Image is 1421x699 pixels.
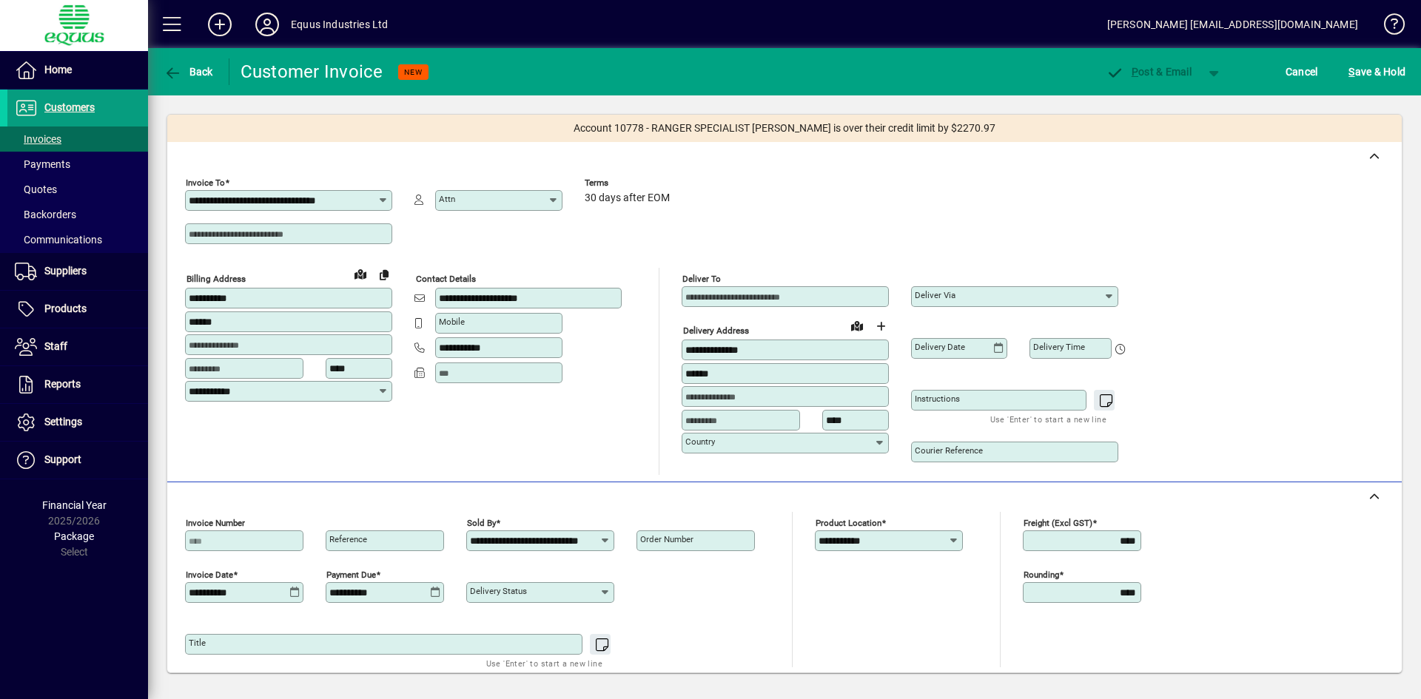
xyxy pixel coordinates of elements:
[44,378,81,390] span: Reports
[44,416,82,428] span: Settings
[1024,570,1059,580] mat-label: Rounding
[990,411,1106,428] mat-hint: Use 'Enter' to start a new line
[42,499,107,511] span: Financial Year
[44,303,87,314] span: Products
[574,121,995,136] span: Account 10778 - RANGER SPECIALIST [PERSON_NAME] is over their credit limit by $2270.97
[439,194,455,204] mat-label: Attn
[1345,58,1409,85] button: Save & Hold
[1107,13,1358,36] div: [PERSON_NAME] [EMAIL_ADDRESS][DOMAIN_NAME]
[241,60,383,84] div: Customer Invoice
[7,177,148,202] a: Quotes
[164,66,213,78] span: Back
[186,518,245,528] mat-label: Invoice number
[467,518,496,528] mat-label: Sold by
[7,52,148,89] a: Home
[869,314,893,338] button: Choose address
[196,11,243,38] button: Add
[1348,60,1405,84] span: ave & Hold
[682,274,721,284] mat-label: Deliver To
[7,202,148,227] a: Backorders
[845,314,869,337] a: View on map
[44,64,72,75] span: Home
[189,638,206,648] mat-label: Title
[291,13,389,36] div: Equus Industries Ltd
[186,178,225,188] mat-label: Invoice To
[329,534,367,544] mat-label: Reference
[160,58,217,85] button: Back
[1024,518,1092,528] mat-label: Freight (excl GST)
[685,436,715,447] mat-label: Country
[1033,342,1085,352] mat-label: Delivery time
[15,234,102,246] span: Communications
[470,586,527,596] mat-label: Delivery status
[1106,66,1192,78] span: ost & Email
[1348,66,1354,78] span: S
[44,453,81,465] span: Support
[915,394,960,404] mat-label: Instructions
[7,291,148,328] a: Products
[439,317,465,327] mat-label: Mobile
[7,227,148,252] a: Communications
[44,340,67,352] span: Staff
[7,126,148,152] a: Invoices
[7,152,148,177] a: Payments
[816,518,881,528] mat-label: Product location
[44,101,95,113] span: Customers
[7,404,148,441] a: Settings
[372,263,396,286] button: Copy to Delivery address
[54,530,94,542] span: Package
[404,67,423,77] span: NEW
[15,158,70,170] span: Payments
[915,445,983,456] mat-label: Courier Reference
[585,192,670,204] span: 30 days after EOM
[7,253,148,290] a: Suppliers
[15,209,76,220] span: Backorders
[1098,58,1199,85] button: Post & Email
[640,534,693,544] mat-label: Order number
[7,328,148,365] a: Staff
[349,262,372,286] a: View on map
[186,570,233,580] mat-label: Invoice date
[7,442,148,479] a: Support
[7,366,148,403] a: Reports
[915,290,955,300] mat-label: Deliver via
[1132,66,1138,78] span: P
[486,655,602,672] mat-hint: Use 'Enter' to start a new line
[915,342,965,352] mat-label: Delivery date
[243,11,291,38] button: Profile
[1373,3,1402,51] a: Knowledge Base
[15,183,57,195] span: Quotes
[585,178,673,188] span: Terms
[148,58,229,85] app-page-header-button: Back
[326,570,376,580] mat-label: Payment due
[15,133,61,145] span: Invoices
[1286,60,1318,84] span: Cancel
[44,265,87,277] span: Suppliers
[1282,58,1322,85] button: Cancel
